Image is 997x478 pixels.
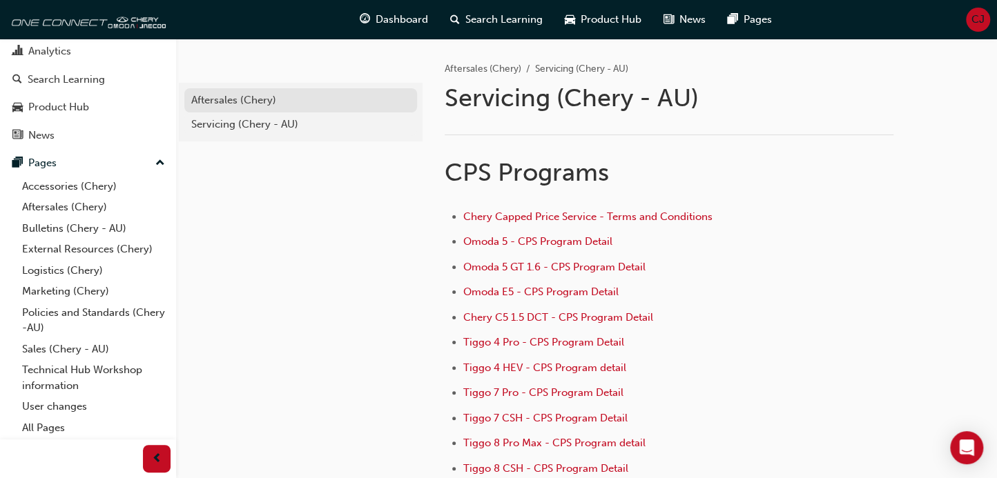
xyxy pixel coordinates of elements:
[463,235,612,248] a: Omoda 5 - CPS Program Detail
[6,150,171,176] button: Pages
[664,11,674,28] span: news-icon
[450,11,460,28] span: search-icon
[17,396,171,417] a: User changes
[17,417,171,439] a: All Pages
[463,286,619,298] a: Omoda E5 - CPS Program Detail
[463,412,628,424] a: Tiggo 7 CSH - CPS Program Detail
[360,11,370,28] span: guage-icon
[728,11,738,28] span: pages-icon
[184,88,417,112] a: Aftersales (Chery)
[6,39,171,64] a: Analytics
[12,74,22,86] span: search-icon
[6,94,171,120] a: Product Hub
[376,12,428,28] span: Dashboard
[6,123,171,148] a: News
[463,311,653,323] a: Chery C5 1.5 DCT - CPS Program Detail
[17,260,171,281] a: Logistics (Chery)
[445,63,521,74] a: Aftersales (Chery)
[717,6,783,34] a: pages-iconPages
[554,6,652,34] a: car-iconProduct Hub
[17,176,171,197] a: Accessories (Chery)
[950,431,983,464] div: Open Intercom Messenger
[28,43,71,59] div: Analytics
[7,6,166,33] img: oneconnect
[652,6,717,34] a: news-iconNews
[17,302,171,339] a: Policies and Standards (Chery -AU)
[439,6,554,34] a: search-iconSearch Learning
[463,386,623,399] a: Tiggo 7 Pro - CPS Program Detail
[565,11,575,28] span: car-icon
[191,117,410,132] div: Servicing (Chery - AU)
[12,46,23,58] span: chart-icon
[6,67,171,92] a: Search Learning
[17,239,171,260] a: External Resources (Chery)
[744,12,772,28] span: Pages
[12,130,23,142] span: news-icon
[465,12,543,28] span: Search Learning
[463,336,624,348] a: Tiggo 4 Pro - CPS Program Detail
[12,101,23,114] span: car-icon
[971,12,985,28] span: CJ
[445,83,892,113] h1: Servicing (Chery - AU)
[535,61,628,77] li: Servicing (Chery - AU)
[581,12,641,28] span: Product Hub
[28,155,57,171] div: Pages
[155,155,165,172] span: up-icon
[17,339,171,360] a: Sales (Chery - AU)
[28,72,105,88] div: Search Learning
[17,218,171,239] a: Bulletins (Chery - AU)
[463,361,626,374] a: Tiggo 4 HEV - CPS Program detail
[152,450,162,468] span: prev-icon
[679,12,706,28] span: News
[966,8,990,32] button: CJ
[28,99,89,115] div: Product Hub
[463,261,646,273] a: Omoda 5 GT 1.6 - CPS Program Detail
[28,128,55,143] div: News
[463,210,713,223] a: Chery Capped Price Service - Terms and Conditions
[12,157,23,170] span: pages-icon
[17,281,171,302] a: Marketing (Chery)
[463,462,628,475] a: Tiggo 8 CSH - CPS Program Detail
[445,157,609,187] span: CPS Programs
[184,112,417,137] a: Servicing (Chery - AU)
[349,6,439,34] a: guage-iconDashboard
[17,359,171,396] a: Technical Hub Workshop information
[463,437,646,449] a: Tiggo 8 Pro Max - CPS Program detail
[17,197,171,218] a: Aftersales (Chery)
[191,92,410,108] div: Aftersales (Chery)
